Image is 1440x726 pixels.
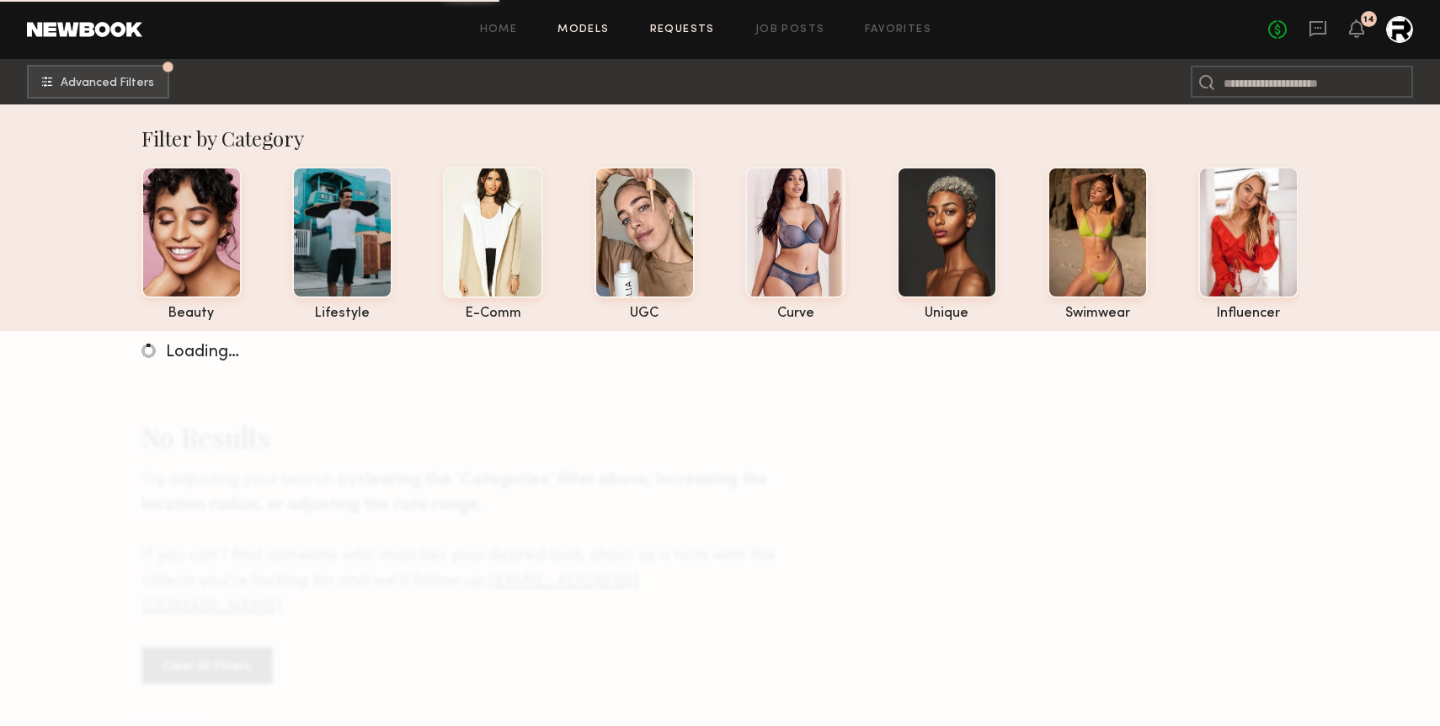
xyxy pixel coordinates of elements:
[27,65,169,99] button: Advanced Filters
[755,24,825,35] a: Job Posts
[141,125,1299,152] div: Filter by Category
[480,24,518,35] a: Home
[1048,307,1148,321] div: swimwear
[61,77,154,89] span: Advanced Filters
[1198,307,1299,321] div: influencer
[443,307,543,321] div: e-comm
[865,24,931,35] a: Favorites
[745,307,845,321] div: curve
[292,307,392,321] div: lifestyle
[897,307,997,321] div: unique
[141,307,242,321] div: beauty
[650,24,715,35] a: Requests
[166,344,239,360] span: Loading…
[595,307,695,321] div: UGC
[1363,15,1374,24] div: 14
[557,24,609,35] a: Models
